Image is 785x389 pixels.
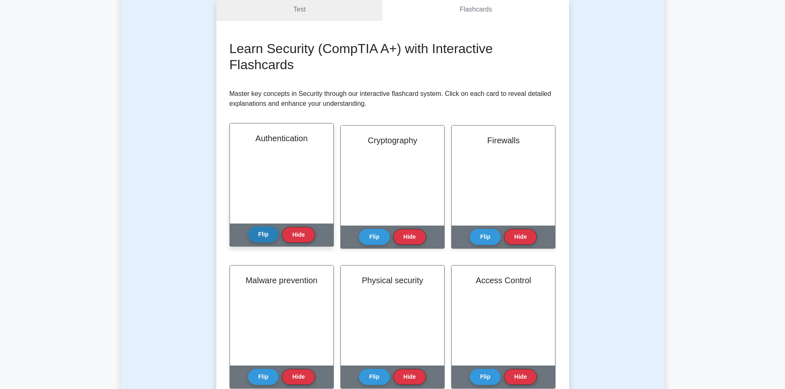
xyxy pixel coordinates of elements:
[351,275,434,285] h2: Physical security
[393,369,426,385] button: Hide
[393,229,426,245] button: Hide
[282,227,315,243] button: Hide
[470,369,501,385] button: Flip
[359,229,390,245] button: Flip
[240,133,323,143] h2: Authentication
[462,275,545,285] h2: Access Control
[351,135,434,145] h2: Cryptography
[470,229,501,245] button: Flip
[282,369,315,385] button: Hide
[230,41,556,72] h2: Learn Security (CompTIA A+) with Interactive Flashcards
[504,369,537,385] button: Hide
[230,89,556,109] p: Master key concepts in Security through our interactive flashcard system. Click on each card to r...
[240,275,323,285] h2: Malware prevention
[504,229,537,245] button: Hide
[248,226,279,242] button: Flip
[248,369,279,385] button: Flip
[462,135,545,145] h2: Firewalls
[359,369,390,385] button: Flip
